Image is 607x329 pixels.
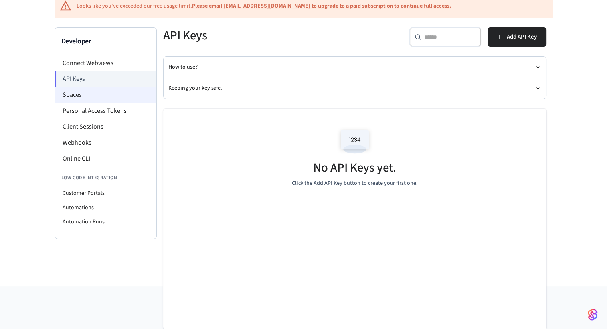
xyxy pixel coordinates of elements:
[507,32,537,42] span: Add API Key
[337,125,373,159] img: Access Codes Empty State
[313,160,396,176] h5: No API Keys yet.
[55,103,156,119] li: Personal Access Tokens
[55,151,156,166] li: Online CLI
[163,27,350,44] h5: API Keys
[168,78,541,99] button: Keeping your key safe.
[55,215,156,229] li: Automation Runs
[61,36,150,47] h3: Developer
[55,135,156,151] li: Webhooks
[588,308,597,321] img: SeamLogoGradient.69752ec5.svg
[488,27,546,47] button: Add API Key
[292,179,418,188] p: Click the Add API Key button to create your first one.
[77,2,451,10] div: Looks like you've exceeded our free usage limit.
[55,71,156,87] li: API Keys
[55,55,156,71] li: Connect Webviews
[55,119,156,135] li: Client Sessions
[168,57,541,78] button: How to use?
[55,200,156,215] li: Automations
[55,170,156,186] li: Low Code Integration
[55,186,156,200] li: Customer Portals
[55,87,156,103] li: Spaces
[192,2,451,10] a: Please email [EMAIL_ADDRESS][DOMAIN_NAME] to upgrade to a paid subscription to continue full access.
